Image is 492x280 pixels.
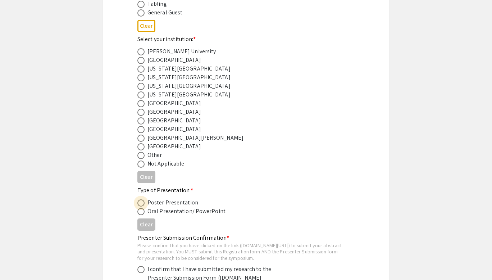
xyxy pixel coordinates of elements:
[137,20,155,32] button: Clear
[137,186,193,194] mat-label: Type of Presentation:
[147,198,198,207] div: Poster Presentation
[147,8,182,17] div: General Guest
[137,242,343,261] div: Please confirm that you have clicked on the link ([DOMAIN_NAME][URL]) to submit your abstract and...
[147,134,243,142] div: [GEOGRAPHIC_DATA][PERSON_NAME]
[147,47,216,56] div: [PERSON_NAME] University
[147,73,231,82] div: [US_STATE][GEOGRAPHIC_DATA]
[147,82,231,90] div: [US_STATE][GEOGRAPHIC_DATA]
[147,56,201,64] div: [GEOGRAPHIC_DATA]
[5,248,31,275] iframe: Chat
[137,171,155,183] button: Clear
[147,159,184,168] div: Not Applicable
[147,64,231,73] div: [US_STATE][GEOGRAPHIC_DATA]
[147,99,201,108] div: [GEOGRAPHIC_DATA]
[147,108,201,116] div: [GEOGRAPHIC_DATA]
[137,218,155,230] button: Clear
[147,151,162,159] div: Other
[137,234,229,241] mat-label: Presenter Submission Confirmation
[147,207,225,216] div: Oral Presentation/ PowerPoint
[137,35,196,43] mat-label: Select your institution:
[147,116,201,125] div: [GEOGRAPHIC_DATA]
[147,90,231,99] div: [US_STATE][GEOGRAPHIC_DATA]
[147,125,201,134] div: [GEOGRAPHIC_DATA]
[147,142,201,151] div: [GEOGRAPHIC_DATA]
